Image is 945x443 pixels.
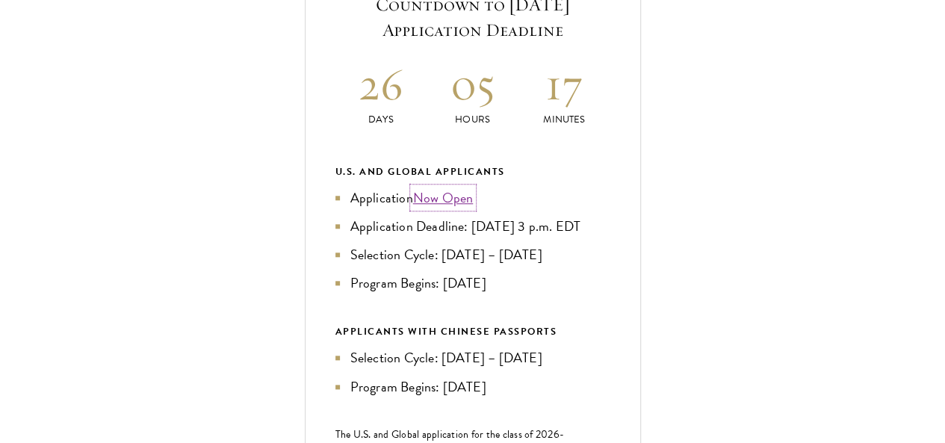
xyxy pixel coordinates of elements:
li: Program Begins: [DATE] [335,273,610,294]
p: Days [335,112,427,128]
span: The U.S. and Global application for the class of 202 [335,427,554,442]
div: U.S. and Global Applicants [335,164,610,180]
li: Selection Cycle: [DATE] – [DATE] [335,244,610,265]
h2: 26 [335,56,427,112]
p: Hours [427,112,518,128]
li: Application [335,188,610,208]
li: Application Deadline: [DATE] 3 p.m. EDT [335,216,610,237]
h2: 17 [518,56,610,112]
li: Selection Cycle: [DATE] – [DATE] [335,347,610,368]
li: Program Begins: [DATE] [335,377,610,397]
p: Minutes [518,112,610,128]
span: 6 [554,427,560,442]
div: APPLICANTS WITH CHINESE PASSPORTS [335,323,610,340]
a: Now Open [413,188,474,208]
h2: 05 [427,56,518,112]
